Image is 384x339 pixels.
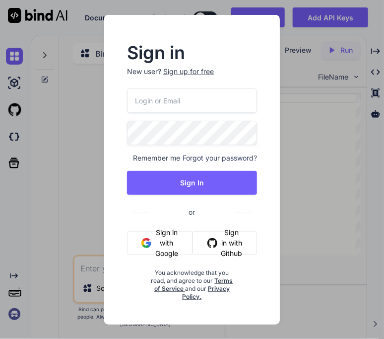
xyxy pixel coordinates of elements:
a: Privacy Policy. [183,285,230,300]
p: New user? [127,67,257,88]
a: Terms of Service [154,277,233,292]
span: Forgot your password? [183,153,257,163]
img: google [141,238,151,248]
span: or [149,200,235,224]
button: Sign in with Google [127,231,192,255]
input: Login or Email [127,88,257,113]
img: github [207,238,217,248]
button: Sign in with Github [192,231,257,255]
div: Sign up for free [163,67,214,77]
div: You acknowledge that you read, and agree to our and our [149,263,236,301]
button: Sign In [127,171,257,195]
h2: Sign in [127,45,257,61]
span: Remember me [127,153,180,163]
